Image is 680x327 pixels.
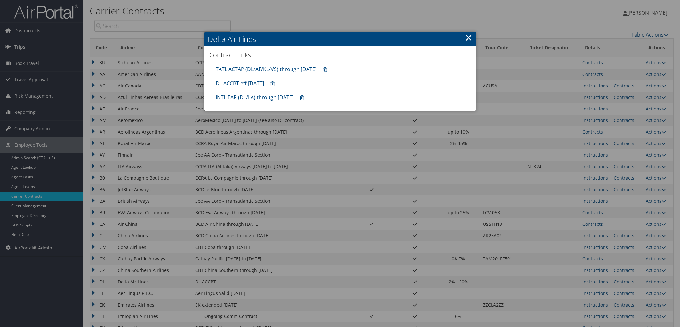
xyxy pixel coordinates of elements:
a: Remove contract [297,92,308,104]
a: Remove contract [267,78,278,90]
a: Remove contract [320,64,331,76]
h3: Contract Links [209,51,471,60]
a: × [465,31,472,44]
a: TATL ACTAP (DL/AF/KL/VS) through [DATE] [216,66,317,73]
a: DL ACCBT eff [DATE] [216,80,264,87]
h2: Delta Air Lines [204,32,476,46]
a: INTL TAP (DL/LA) through [DATE] [216,94,294,101]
